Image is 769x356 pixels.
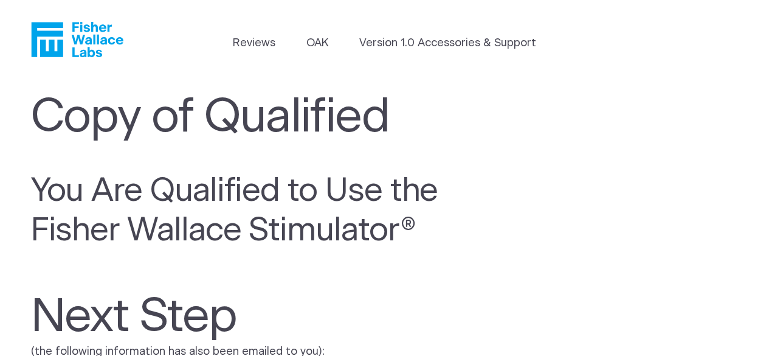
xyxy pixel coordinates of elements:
a: Fisher Wallace [31,22,123,57]
h1: Next Step [31,290,517,344]
h2: You Are Qualified to Use the Fisher Wallace Stimulator® [31,172,469,251]
a: OAK [306,35,328,52]
h1: Copy of Qualified [31,90,517,144]
a: Version 1.0 Accessories & Support [359,35,536,52]
a: Reviews [233,35,275,52]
